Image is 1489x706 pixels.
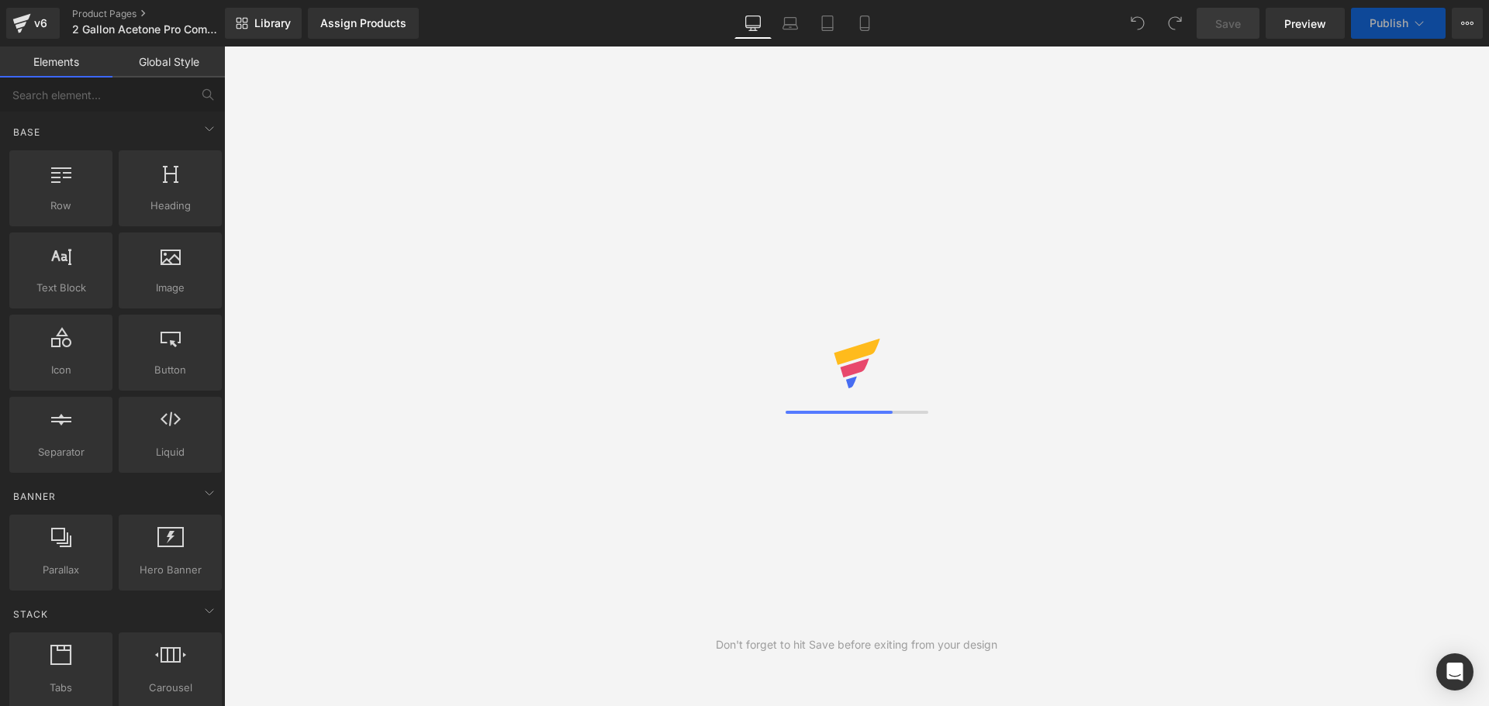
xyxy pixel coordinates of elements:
div: Don't forget to hit Save before exiting from your design [716,636,997,653]
a: Desktop [734,8,772,39]
span: Stack [12,607,50,622]
a: Tablet [809,8,846,39]
span: Image [123,280,217,296]
span: Banner [12,489,57,504]
span: Carousel [123,680,217,696]
span: Heading [123,198,217,214]
span: Preview [1284,15,1326,32]
span: Text Block [14,280,108,296]
button: Undo [1122,8,1153,39]
span: Row [14,198,108,214]
span: Library [254,16,291,30]
span: Hero Banner [123,562,217,578]
a: Mobile [846,8,883,39]
span: 2 Gallon Acetone Pro Compression Sprayer [72,23,221,36]
span: Separator [14,444,108,460]
span: Icon [14,362,108,378]
a: Laptop [772,8,809,39]
div: Assign Products [320,17,406,29]
span: Base [12,125,42,139]
a: Global Style [112,46,225,77]
span: Save [1215,15,1241,32]
button: Redo [1159,8,1190,39]
span: Button [123,362,217,378]
span: Liquid [123,444,217,460]
span: Tabs [14,680,108,696]
a: Product Pages [72,8,250,20]
button: Publish [1351,8,1446,39]
a: New Library [225,8,302,39]
a: v6 [6,8,60,39]
a: Preview [1266,8,1345,39]
div: v6 [31,13,50,33]
span: Parallax [14,562,108,578]
span: Publish [1370,17,1408,29]
div: Open Intercom Messenger [1436,653,1473,691]
button: More [1452,8,1483,39]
